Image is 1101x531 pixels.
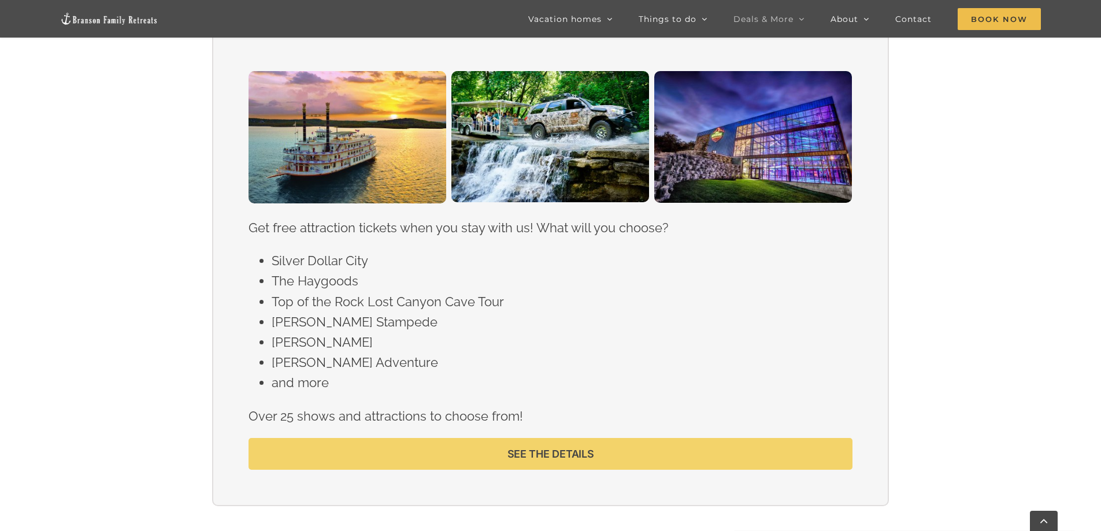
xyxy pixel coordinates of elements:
[958,8,1041,30] span: Book Now
[249,438,852,470] a: SEE THE DETAILS
[733,15,794,23] span: Deals & More
[249,406,852,426] p: Over 25 shows and attractions to choose from!
[272,292,852,312] li: Top of the Rock Lost Canyon Cave Tour
[272,271,852,291] li: The Haygoods
[60,12,158,25] img: Branson Family Retreats Logo
[272,373,852,393] li: and more
[272,251,852,271] li: Silver Dollar City
[831,15,858,23] span: About
[451,71,648,202] img: 30577913887_6719ddbebe_k
[272,352,852,373] li: [PERSON_NAME] Adventure
[528,15,602,23] span: Vacation homes
[272,332,852,352] li: [PERSON_NAME]
[507,448,594,460] span: SEE THE DETAILS
[654,71,851,203] img: Fritz’s Outdoor Photo
[639,15,696,23] span: Things to do
[272,312,852,332] li: [PERSON_NAME] Stampede
[249,218,852,238] p: Get free attraction tickets when you stay with us! What will you choose?
[249,71,446,203] img: 9469123676_3c6fd1839e_k
[895,15,932,23] span: Contact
